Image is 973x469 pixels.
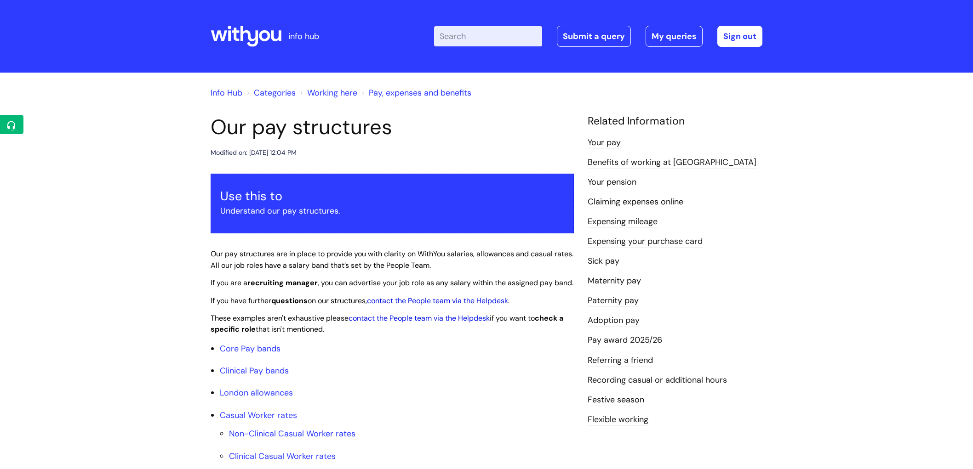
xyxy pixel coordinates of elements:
[588,315,640,327] a: Adoption pay
[220,410,297,421] a: Casual Worker rates
[307,87,357,98] a: Working here
[367,296,508,305] a: contact the People team via the Helpdesk
[229,428,355,439] a: Non-Clinical Casual Worker rates
[271,296,308,305] strong: questions
[717,26,762,47] a: Sign out
[211,147,297,158] div: Modified on: [DATE] 12:04 PM
[211,249,573,270] span: Our pay structures are in place to provide you with clarity on WithYou salaries, allowances and c...
[588,176,636,188] a: Your pension
[211,313,563,334] span: These examples aren't exhaustive please if you want to that isn't mentioned.
[220,387,293,398] a: London allowances
[588,295,639,307] a: Paternity pay
[588,115,762,128] h4: Related Information
[588,374,727,386] a: Recording casual or additional hours
[646,26,703,47] a: My queries
[588,236,703,248] a: Expensing your purchase card
[434,26,542,46] input: Search
[360,85,471,100] li: Pay, expenses and benefits
[588,414,648,426] a: Flexible working
[254,87,296,98] a: Categories
[247,278,318,288] strong: recruiting manager
[588,394,644,406] a: Festive season
[245,85,296,100] li: Solution home
[220,203,564,218] p: Understand our pay structures.
[588,157,756,169] a: Benefits of working at [GEOGRAPHIC_DATA]
[588,137,621,149] a: Your pay
[588,275,641,287] a: Maternity pay
[211,87,242,98] a: Info Hub
[288,29,319,44] p: info hub
[588,255,619,267] a: Sick pay
[211,278,573,288] span: If you are a , you can advertise your job role as any salary within the assigned pay band.
[434,26,762,47] div: | -
[220,343,280,354] a: Core Pay bands
[557,26,631,47] a: Submit a query
[211,115,574,140] h1: Our pay structures
[588,216,658,228] a: Expensing mileage
[588,334,662,346] a: Pay award 2025/26
[211,296,509,305] span: If you have further on our structures, .
[220,189,564,203] h3: Use this to
[220,365,289,376] a: Clinical Pay bands
[349,313,490,323] a: contact the People team via the Helpdesk
[369,87,471,98] a: Pay, expenses and benefits
[298,85,357,100] li: Working here
[229,451,336,462] a: Clinical Casual Worker rates
[588,355,653,367] a: Referring a friend
[588,196,683,208] a: Claiming expenses online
